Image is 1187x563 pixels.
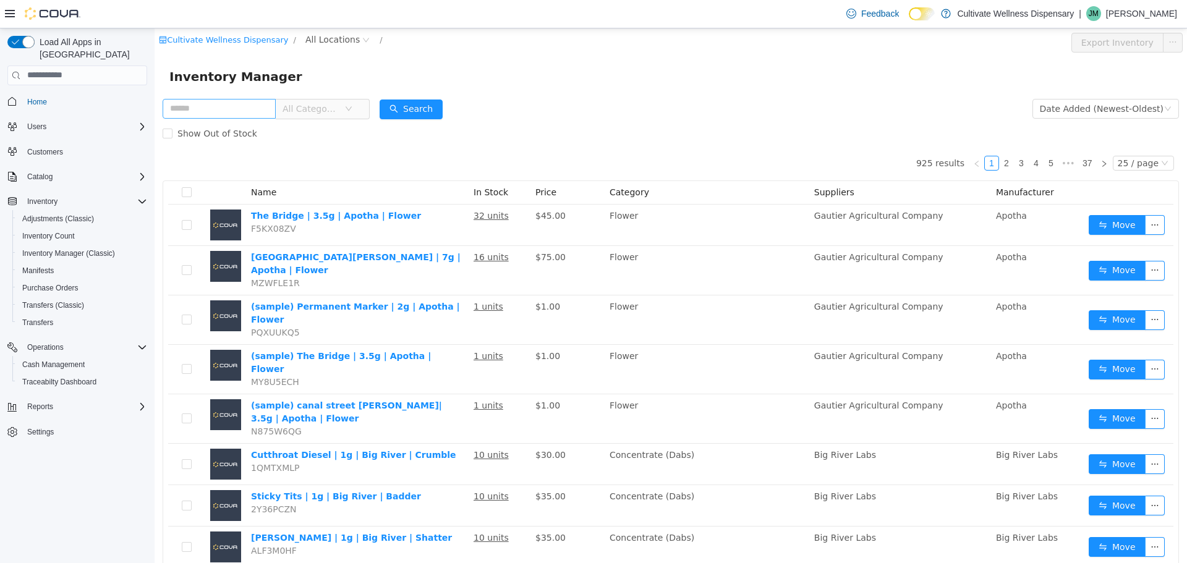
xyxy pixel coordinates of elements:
a: Inventory Manager (Classic) [17,246,120,261]
button: icon: ellipsis [990,509,1010,528]
span: $30.00 [381,421,411,431]
button: icon: swapMove [934,467,991,487]
span: $1.00 [381,273,406,283]
button: Operations [2,339,152,356]
u: 10 units [319,463,354,473]
a: [PERSON_NAME] | 1g | Big River | Shatter [96,504,297,514]
a: The Bridge | 3.5g | Apotha | Flower [96,182,266,192]
span: Settings [27,427,54,437]
span: PQXUUKQ5 [96,299,145,309]
span: Gautier Agricultural Company [660,372,789,382]
a: Inventory Count [17,229,80,243]
button: Inventory Count [12,227,152,245]
i: icon: left [819,132,826,139]
span: / [139,7,142,16]
img: Cova [25,7,80,20]
span: Manifests [17,263,147,278]
span: Purchase Orders [17,281,147,295]
button: Inventory Manager (Classic) [12,245,152,262]
span: Users [22,119,147,134]
a: Feedback [841,1,904,26]
li: 37 [924,127,942,142]
img: Canal Street Runtz | 7g | Apotha | Flower placeholder [56,222,87,253]
button: Reports [22,399,58,414]
a: Manifests [17,263,59,278]
span: Big River Labs [660,421,721,431]
div: Jeff Moore [1086,6,1101,21]
button: icon: searchSearch [225,71,288,91]
span: Big River Labs [660,463,721,473]
span: F5KX08ZV [96,195,142,205]
li: 1 [830,127,845,142]
span: / [225,7,228,16]
li: 3 [859,127,874,142]
img: (sample) canal street runtz| 3.5g | Apotha | Flower placeholder [56,371,87,402]
a: Cash Management [17,357,90,372]
button: Adjustments (Classic) [12,210,152,227]
button: icon: ellipsis [990,187,1010,206]
span: Inventory Count [17,229,147,243]
span: MZWFLE1R [96,250,145,260]
button: icon: ellipsis [1008,4,1028,24]
span: $35.00 [381,463,411,473]
span: Transfers (Classic) [22,300,84,310]
a: Home [22,95,52,109]
button: icon: swapMove [934,509,991,528]
button: icon: swapMove [934,426,991,446]
a: 5 [890,128,903,142]
span: All Locations [151,4,205,18]
span: Customers [27,147,63,157]
button: Catalog [2,168,152,185]
span: Adjustments (Classic) [17,211,147,226]
td: Flower [450,366,655,415]
p: Cultivate Wellness Dispensary [957,6,1074,21]
a: Purchase Orders [17,281,83,295]
u: 1 units [319,323,349,332]
button: Transfers (Classic) [12,297,152,314]
div: Date Added (Newest-Oldest) [885,71,1009,90]
li: 5 [889,127,904,142]
span: $35.00 [381,504,411,514]
a: (sample) Permanent Marker | 2g | Apotha | Flower [96,273,305,296]
button: Operations [22,340,69,355]
a: (sample) canal street [PERSON_NAME]| 3.5g | Apotha | Flower [96,372,287,395]
span: Price [381,159,402,169]
span: Operations [27,342,64,352]
a: 2 [845,128,859,142]
span: Manufacturer [841,159,900,169]
span: Customers [22,144,147,159]
span: Home [22,94,147,109]
span: Inventory [22,194,147,209]
button: Catalog [22,169,57,184]
span: Home [27,97,47,107]
img: The Bridge | 3.5g | Apotha | Flower placeholder [56,181,87,212]
i: icon: shop [4,7,12,15]
i: icon: down [1010,77,1017,85]
span: In Stock [319,159,354,169]
span: Catalog [27,172,53,182]
span: Gautier Agricultural Company [660,323,789,332]
nav: Complex example [7,88,147,473]
span: Inventory Manager [15,38,155,58]
button: Transfers [12,314,152,331]
button: Inventory [2,193,152,210]
span: 2Y36PCZN [96,476,142,486]
u: 16 units [319,224,354,234]
button: Users [22,119,51,134]
u: 1 units [319,372,349,382]
a: 3 [860,128,874,142]
span: 1QMTXMLP [96,434,145,444]
span: N875W6QG [96,398,147,408]
span: Adjustments (Classic) [22,214,94,224]
button: icon: swapMove [934,232,991,252]
span: Feedback [861,7,899,20]
a: Cutthroat Diesel | 1g | Big River | Crumble [96,421,302,431]
span: $45.00 [381,182,411,192]
img: Mellow Jack | 1g | Big River | Shatter placeholder [56,503,87,534]
li: 925 results [762,127,810,142]
span: JM [1089,6,1099,21]
span: Operations [22,340,147,355]
a: Adjustments (Classic) [17,211,99,226]
button: icon: swapMove [934,282,991,302]
button: icon: ellipsis [990,282,1010,302]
